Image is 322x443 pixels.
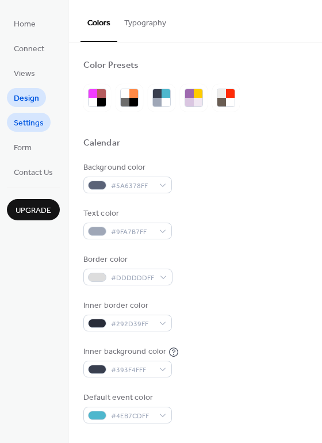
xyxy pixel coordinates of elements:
span: Connect [14,43,44,55]
span: #9FA7B7FF [111,226,154,238]
span: Views [14,68,35,80]
div: Background color [83,162,170,174]
span: Upgrade [16,205,51,217]
div: Inner background color [83,346,166,358]
a: Form [7,138,39,156]
a: Settings [7,113,51,132]
span: Settings [14,117,44,129]
span: Contact Us [14,167,53,179]
a: Design [7,88,46,107]
span: #4EB7CDFF [111,410,154,422]
div: Text color [83,208,170,220]
span: #292D39FF [111,318,154,330]
a: Views [7,63,42,82]
span: #393F4FFF [111,364,154,376]
span: Home [14,18,36,30]
a: Contact Us [7,162,60,181]
span: Form [14,142,32,154]
a: Connect [7,39,51,58]
div: Calendar [83,138,120,150]
button: Upgrade [7,199,60,220]
span: Design [14,93,39,105]
span: #DDDDDDFF [111,272,154,284]
div: Default event color [83,392,170,404]
a: Home [7,14,43,33]
div: Color Presets [83,60,139,72]
div: Border color [83,254,170,266]
span: #5A6378FF [111,180,154,192]
div: Inner border color [83,300,170,312]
